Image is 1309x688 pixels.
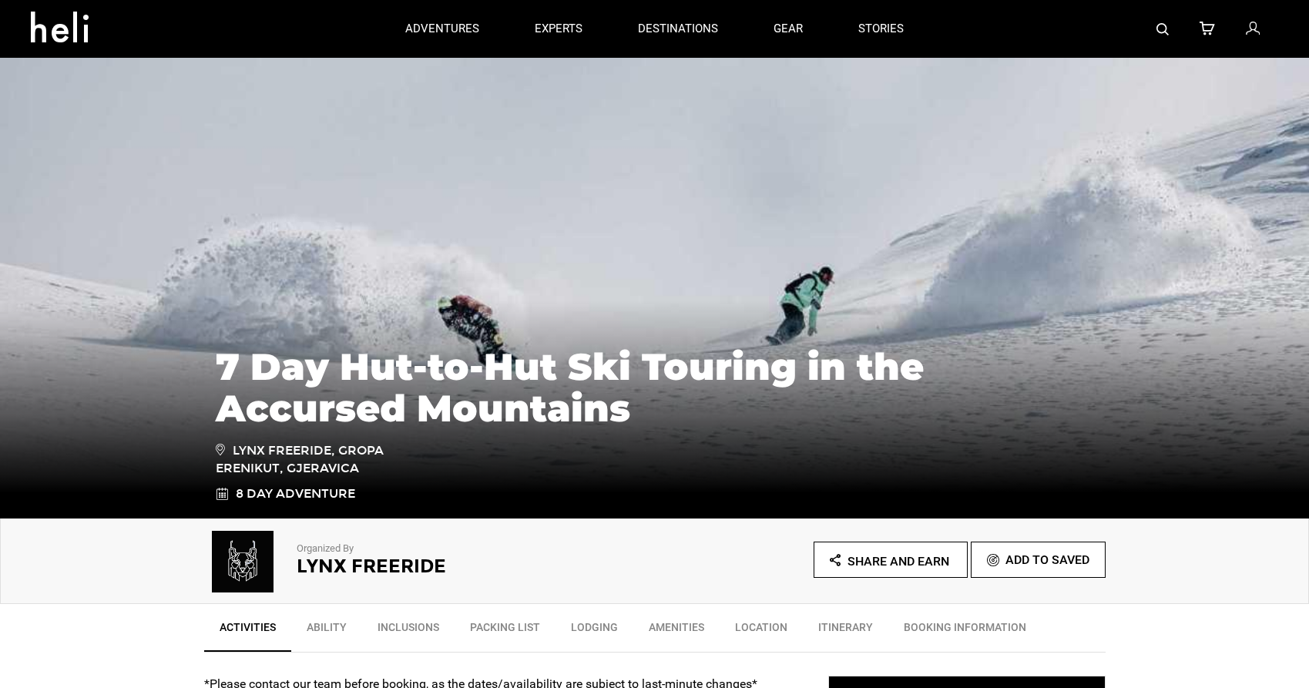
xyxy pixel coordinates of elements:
[216,441,435,478] span: Lynx Freeride, Gropa Erenikut, Gjeravica
[236,485,355,503] span: 8 Day Adventure
[204,612,291,652] a: Activities
[455,612,555,650] a: Packing List
[204,531,281,592] img: e685685125f29e53483ca782abb36aff.png
[291,612,362,650] a: Ability
[720,612,803,650] a: Location
[1156,23,1169,35] img: search-bar-icon.svg
[535,21,582,37] p: experts
[297,542,613,556] p: Organized By
[297,556,613,576] h2: Lynx Freeride
[888,612,1042,650] a: BOOKING INFORMATION
[633,612,720,650] a: Amenities
[555,612,633,650] a: Lodging
[405,21,479,37] p: adventures
[803,612,888,650] a: Itinerary
[1005,552,1089,567] span: Add To Saved
[847,554,949,569] span: Share and Earn
[362,612,455,650] a: Inclusions
[638,21,718,37] p: destinations
[216,346,1094,429] h1: 7 Day Hut-to-Hut Ski Touring in the Accursed Mountains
